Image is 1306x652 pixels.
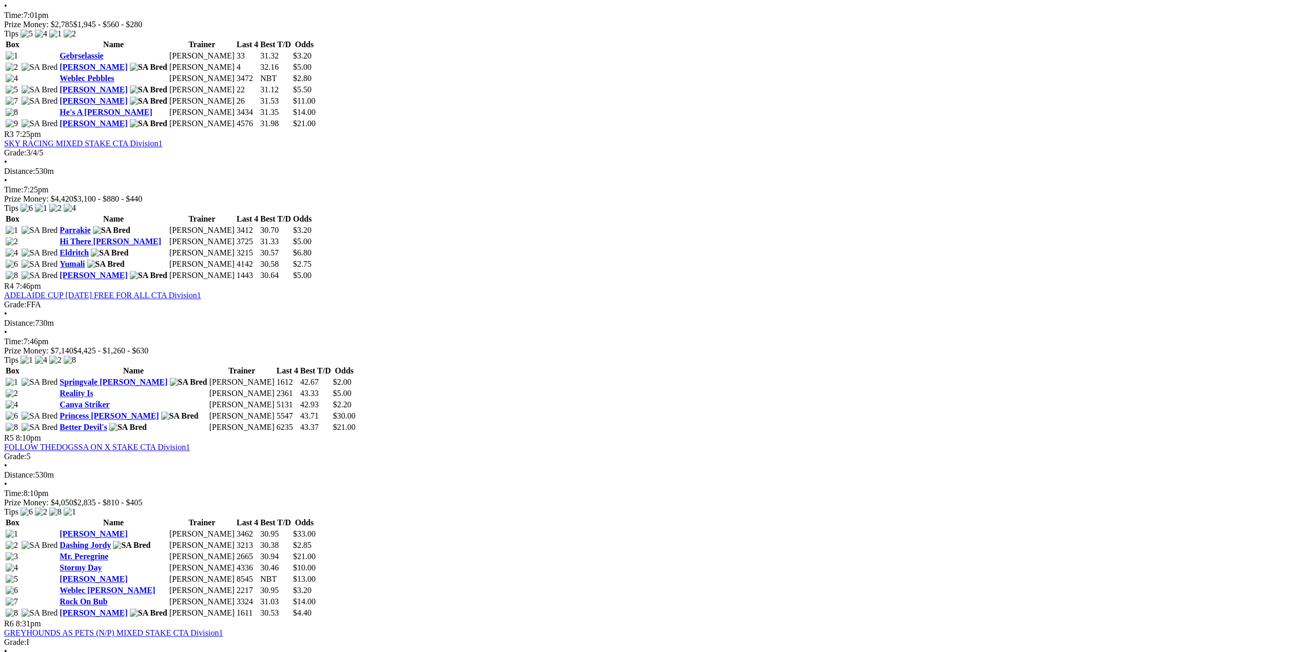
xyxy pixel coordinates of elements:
[209,400,275,410] td: [PERSON_NAME]
[169,236,235,247] td: [PERSON_NAME]
[209,388,275,399] td: [PERSON_NAME]
[6,366,20,375] span: Box
[16,619,41,628] span: 8:31pm
[293,51,311,60] span: $3.20
[22,411,58,421] img: SA Bred
[4,346,1302,355] div: Prize Money: $7,140
[6,541,18,550] img: 2
[300,377,332,387] td: 42.67
[236,39,259,50] th: Last 4
[16,433,41,442] span: 8:10pm
[209,377,275,387] td: [PERSON_NAME]
[22,85,58,94] img: SA Bred
[60,271,127,280] a: [PERSON_NAME]
[4,355,18,364] span: Tips
[293,237,311,246] span: $5.00
[21,355,33,365] img: 1
[64,29,76,38] img: 2
[293,608,311,617] span: $4.40
[22,63,58,72] img: SA Bred
[4,461,7,470] span: •
[60,411,159,420] a: Princess [PERSON_NAME]
[4,443,190,451] a: FOLLOW THEDOGSSA ON X STAKE CTA Division1
[4,20,1302,29] div: Prize Money: $2,785
[60,529,127,538] a: [PERSON_NAME]
[60,400,109,409] a: Canya Striker
[4,619,14,628] span: R6
[4,167,35,175] span: Distance:
[4,167,1302,176] div: 530m
[6,378,18,387] img: 1
[4,470,1302,480] div: 530m
[6,108,18,117] img: 8
[6,400,18,409] img: 4
[260,85,291,95] td: 31.12
[333,366,356,376] th: Odds
[169,518,235,528] th: Trainer
[293,552,316,561] span: $21.00
[87,260,125,269] img: SA Bred
[169,225,235,235] td: [PERSON_NAME]
[6,552,18,561] img: 3
[6,214,20,223] span: Box
[236,73,259,84] td: 3472
[6,96,18,106] img: 7
[260,597,291,607] td: 31.03
[6,85,18,94] img: 5
[60,541,111,549] a: Dashing Jordy
[6,518,20,527] span: Box
[6,51,18,61] img: 1
[49,507,62,517] img: 8
[293,260,311,268] span: $2.75
[236,563,259,573] td: 4336
[260,96,291,106] td: 31.53
[4,337,1302,346] div: 7:46pm
[6,597,18,606] img: 7
[4,480,7,488] span: •
[169,270,235,281] td: [PERSON_NAME]
[60,226,90,234] a: Parrakie
[73,194,143,203] span: $3,100 - $880 - $440
[59,518,168,528] th: Name
[236,540,259,550] td: 3213
[276,400,299,410] td: 5131
[276,366,299,376] th: Last 4
[6,74,18,83] img: 4
[93,226,130,235] img: SA Bred
[236,85,259,95] td: 22
[6,63,18,72] img: 2
[260,529,291,539] td: 30.95
[333,400,352,409] span: $2.20
[21,29,33,38] img: 5
[293,248,311,257] span: $6.80
[236,597,259,607] td: 3324
[109,423,147,432] img: SA Bred
[260,608,291,618] td: 30.53
[4,11,24,19] span: Time:
[4,300,1302,309] div: FFA
[64,355,76,365] img: 8
[4,498,1302,507] div: Prize Money: $4,050
[293,518,316,528] th: Odds
[236,259,259,269] td: 4142
[6,260,18,269] img: 6
[293,271,311,280] span: $5.00
[4,2,7,10] span: •
[236,574,259,584] td: 8545
[130,271,167,280] img: SA Bred
[4,130,14,139] span: R3
[169,574,235,584] td: [PERSON_NAME]
[49,204,62,213] img: 2
[4,319,35,327] span: Distance:
[60,586,155,595] a: Weblec [PERSON_NAME]
[4,507,18,516] span: Tips
[22,226,58,235] img: SA Bred
[293,541,311,549] span: $2.85
[22,248,58,258] img: SA Bred
[293,563,316,572] span: $10.00
[300,400,332,410] td: 42.93
[60,119,127,128] a: [PERSON_NAME]
[260,259,291,269] td: 30.58
[4,638,1302,647] div: I
[49,355,62,365] img: 2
